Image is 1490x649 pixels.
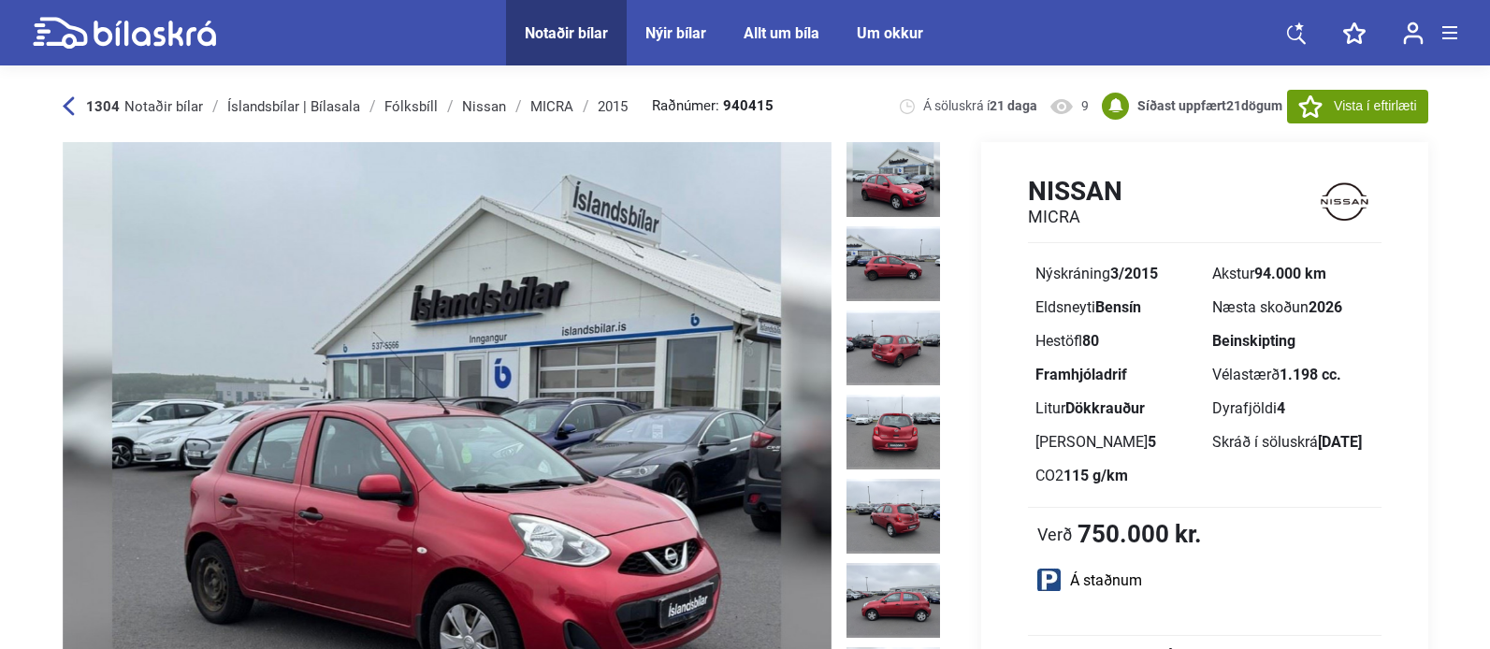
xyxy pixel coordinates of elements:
[990,98,1037,113] b: 21 daga
[1035,469,1197,483] div: CO2
[744,24,819,42] a: Allt um bíla
[1035,366,1127,383] b: Framhjóladrif
[1095,298,1141,316] b: Bensín
[1280,366,1341,383] b: 1.198 cc.
[846,226,940,301] img: 1753105284_7765677233237247242_25405256577107079.jpg
[1226,98,1241,113] span: 21
[462,99,506,114] div: Nissan
[1309,175,1382,228] img: logo Nissan MICRA
[1078,522,1202,546] b: 750.000 kr.
[1212,300,1374,315] div: Næsta skoðun
[1318,433,1362,451] b: [DATE]
[124,98,203,115] span: Notaðir bílar
[652,99,774,113] span: Raðnúmer:
[1082,332,1099,350] b: 80
[1277,399,1285,417] b: 4
[598,99,628,114] div: 2015
[1212,368,1374,382] div: Vélastærð
[1035,267,1197,281] div: Nýskráning
[846,479,940,554] img: 1753105285_5478405517035339448_25405257966991269.jpg
[1287,90,1427,123] button: Vista í eftirlæti
[846,563,940,638] img: 1753105285_5135466792165866862_25405258418636509.jpg
[1212,332,1295,350] b: Beinskipting
[525,24,608,42] a: Notaðir bílar
[1063,467,1128,484] b: 115 g/km
[645,24,706,42] a: Nýir bílar
[923,97,1037,115] span: Á söluskrá í
[1110,265,1158,282] b: 3/2015
[1037,525,1073,543] span: Verð
[86,98,120,115] b: 1304
[846,310,940,385] img: 1753105284_8910443952837287819_25405257010569240.jpg
[1403,22,1424,45] img: user-login.svg
[1028,176,1122,207] h1: Nissan
[1035,401,1197,416] div: Litur
[846,142,940,217] img: 1753105283_4653753664200520427_25405256136665554.jpg
[1081,97,1089,115] span: 9
[1070,573,1142,588] span: Á staðnum
[530,99,573,114] div: MICRA
[384,99,438,114] div: Fólksbíll
[1028,207,1122,227] h2: MICRA
[846,395,940,469] img: 1753105284_7291134503889476573_25405257480709195.jpg
[1035,334,1197,349] div: Hestöfl
[1212,401,1374,416] div: Dyrafjöldi
[1035,300,1197,315] div: Eldsneyti
[1212,435,1374,450] div: Skráð í söluskrá
[723,99,774,113] b: 940415
[857,24,923,42] a: Um okkur
[1334,96,1416,116] span: Vista í eftirlæti
[1035,435,1197,450] div: [PERSON_NAME]
[1254,265,1326,282] b: 94.000 km
[1309,298,1342,316] b: 2026
[1065,399,1145,417] b: Dökkrauður
[1212,267,1374,281] div: Akstur
[227,99,360,114] div: Íslandsbílar | Bílasala
[1137,98,1282,113] b: Síðast uppfært dögum
[1148,433,1156,451] b: 5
